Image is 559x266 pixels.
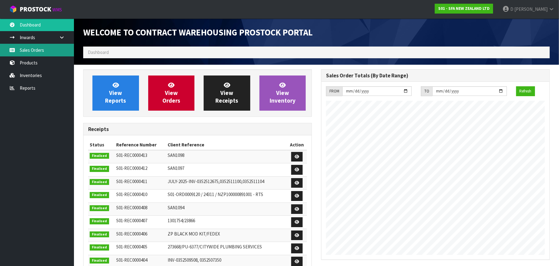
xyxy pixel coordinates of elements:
span: View Receipts [215,81,238,104]
span: JULY-2025-INV-0352512675,0352511100,0352511104 [168,178,264,184]
span: Finalised [90,218,109,224]
span: Finalised [90,166,109,172]
div: TO [421,86,432,96]
span: S01-REC0000408 [116,205,148,211]
span: Dashboard [88,49,109,55]
a: ViewReports [92,76,139,111]
span: Finalised [90,205,109,211]
span: SAN1098 [168,152,184,158]
span: Finalised [90,153,109,159]
span: Finalised [90,258,109,264]
span: Finalised [90,244,109,251]
span: S01-REC0000410 [116,191,148,197]
small: WMS [52,7,62,13]
th: Client Reference [166,140,287,150]
span: View Orders [162,81,180,104]
span: D [510,6,513,12]
button: Refresh [516,86,535,96]
span: [PERSON_NAME] [514,6,548,12]
span: S01-REC0000407 [116,218,148,223]
span: S01-ORD0009120 / 24311 / NZP100000891001 - RTS [168,191,263,197]
span: SAN1097 [168,165,184,171]
span: S01-REC0000406 [116,231,148,237]
span: S01-REC0000413 [116,152,148,158]
strong: S01 - SFA NEW ZEALAND LTD [438,6,490,11]
span: Welcome to Contract Warehousing ProStock Portal [83,27,313,38]
img: cube-alt.png [9,5,17,13]
span: S01-REC0000411 [116,178,148,184]
span: SAN1094 [168,205,184,211]
span: S01-REC0000405 [116,244,148,250]
span: Finalised [90,192,109,198]
th: Reference Number [115,140,166,150]
a: ViewReceipts [204,76,250,111]
span: 273668/PU-6377/CITYWIDE PLUMBING SERVICES [168,244,262,250]
span: View Inventory [270,81,296,104]
h3: Receipts [88,126,307,132]
div: FROM [326,86,342,96]
a: ViewInventory [259,76,306,111]
span: Finalised [90,179,109,185]
th: Status [88,140,115,150]
a: ViewOrders [148,76,195,111]
span: ProStock [20,5,51,13]
th: Action [287,140,307,150]
span: ZP BLACK MOD KIT/FEDEX [168,231,220,237]
h3: Sales Order Totals (By Date Range) [326,73,545,79]
span: S01-REC0000412 [116,165,148,171]
span: S01-REC0000404 [116,257,148,263]
span: Finalised [90,231,109,238]
span: View Reports [105,81,126,104]
span: 1301754/23866 [168,218,195,223]
span: INV-0352509508, 0352507350 [168,257,221,263]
